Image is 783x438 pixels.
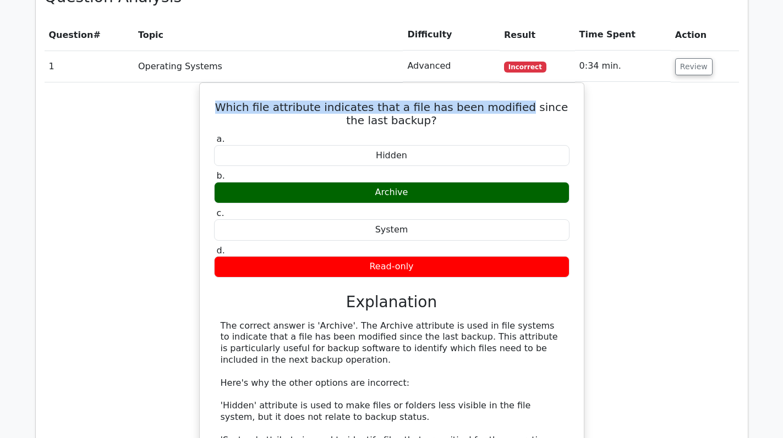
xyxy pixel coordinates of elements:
span: c. [217,208,225,218]
td: 1 [45,51,134,82]
button: Review [675,58,713,75]
td: Operating Systems [134,51,403,82]
td: 0:34 min. [575,51,671,82]
th: # [45,19,134,51]
span: Question [49,30,94,40]
th: Topic [134,19,403,51]
span: b. [217,170,225,181]
span: Incorrect [504,62,546,73]
h3: Explanation [221,293,563,312]
h5: Which file attribute indicates that a file has been modified since the last backup? [213,101,571,127]
div: Archive [214,182,570,203]
div: Read-only [214,256,570,278]
span: a. [217,134,225,144]
th: Result [500,19,575,51]
td: Advanced [403,51,500,82]
th: Difficulty [403,19,500,51]
div: System [214,219,570,241]
th: Time Spent [575,19,671,51]
th: Action [671,19,739,51]
div: Hidden [214,145,570,167]
span: d. [217,245,225,256]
